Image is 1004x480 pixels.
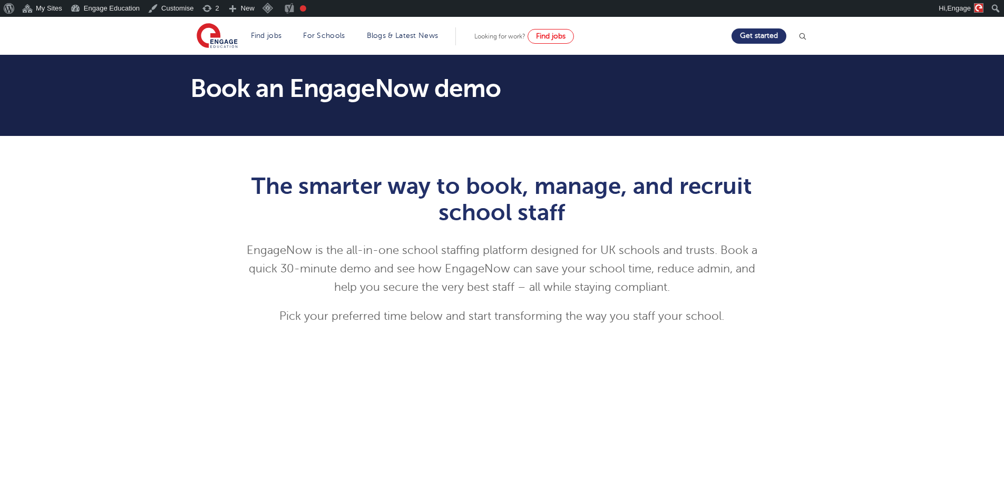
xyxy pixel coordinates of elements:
p: EngageNow is the all-in-one school staffing platform designed for UK schools and trusts. Book a q... [243,241,761,297]
a: Find jobs [251,32,282,40]
div: Focus keyphrase not set [300,5,306,12]
h1: Book an EngageNow demo [190,76,601,101]
span: Looking for work? [474,33,525,40]
img: Engage Education [197,23,238,50]
a: Find jobs [528,29,574,44]
p: Pick your preferred time below and start transforming the way you staff your school. [243,307,761,326]
a: Blogs & Latest News [367,32,438,40]
a: For Schools [303,32,345,40]
h1: The smarter way to book, manage, and recruit school staff [243,173,761,226]
span: Find jobs [536,32,566,40]
a: Get started [732,28,786,44]
span: Engage [947,4,971,12]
